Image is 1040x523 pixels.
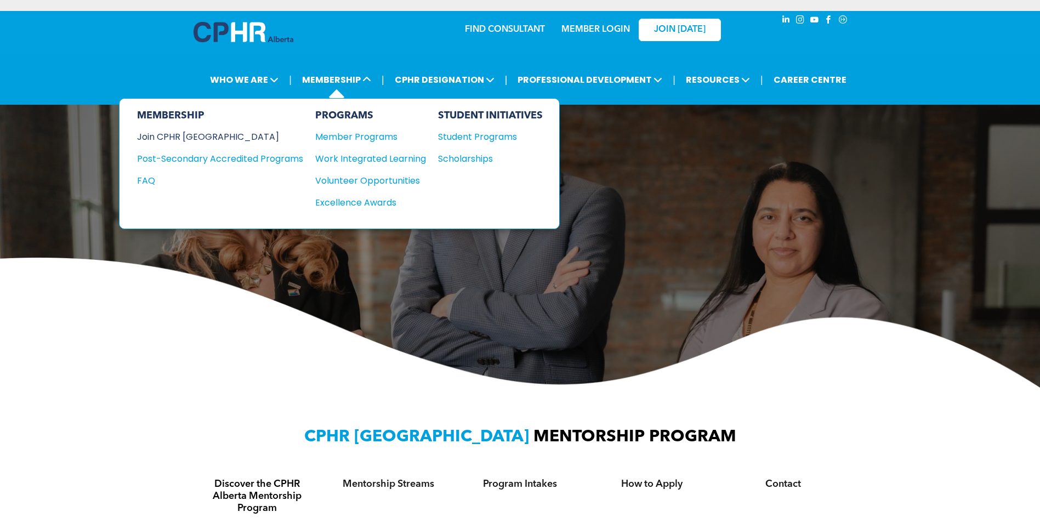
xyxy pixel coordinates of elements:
[194,22,293,42] img: A blue and white logo for cp alberta
[315,130,415,144] div: Member Programs
[207,70,282,90] span: WHO WE ARE
[770,70,850,90] a: CAREER CENTRE
[137,110,303,122] div: MEMBERSHIP
[465,25,545,34] a: FIND CONSULTANT
[315,130,426,144] a: Member Programs
[780,14,792,29] a: linkedin
[201,478,313,514] h4: Discover the CPHR Alberta Mentorship Program
[505,69,508,91] li: |
[673,69,675,91] li: |
[639,19,721,41] a: JOIN [DATE]
[299,70,374,90] span: MEMBERSHIP
[464,478,576,490] h4: Program Intakes
[561,25,630,34] a: MEMBER LOGIN
[315,196,415,209] div: Excellence Awards
[438,152,543,166] a: Scholarships
[654,25,706,35] span: JOIN [DATE]
[438,130,532,144] div: Student Programs
[837,14,849,29] a: Social network
[315,196,426,209] a: Excellence Awards
[438,110,543,122] div: STUDENT INITIATIVES
[315,110,426,122] div: PROGRAMS
[533,429,736,445] span: MENTORSHIP PROGRAM
[809,14,821,29] a: youtube
[289,69,292,91] li: |
[391,70,498,90] span: CPHR DESIGNATION
[728,478,839,490] h4: Contact
[823,14,835,29] a: facebook
[315,152,415,166] div: Work Integrated Learning
[315,174,426,187] a: Volunteer Opportunities
[315,174,415,187] div: Volunteer Opportunities
[137,130,287,144] div: Join CPHR [GEOGRAPHIC_DATA]
[137,174,303,187] a: FAQ
[333,478,445,490] h4: Mentorship Streams
[382,69,384,91] li: |
[760,69,763,91] li: |
[596,478,708,490] h4: How to Apply
[315,152,426,166] a: Work Integrated Learning
[683,70,753,90] span: RESOURCES
[514,70,666,90] span: PROFESSIONAL DEVELOPMENT
[438,152,532,166] div: Scholarships
[794,14,806,29] a: instagram
[438,130,543,144] a: Student Programs
[137,130,303,144] a: Join CPHR [GEOGRAPHIC_DATA]
[137,174,287,187] div: FAQ
[137,152,287,166] div: Post-Secondary Accredited Programs
[137,152,303,166] a: Post-Secondary Accredited Programs
[304,429,529,445] span: CPHR [GEOGRAPHIC_DATA]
